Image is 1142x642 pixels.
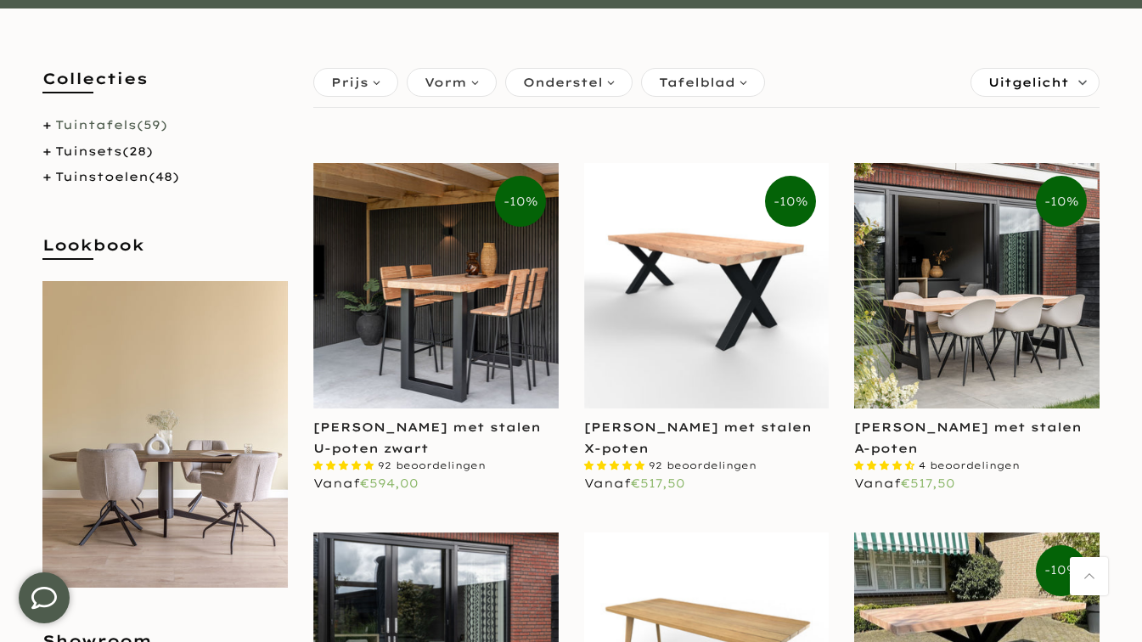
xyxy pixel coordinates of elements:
[149,169,179,184] span: (48)
[584,476,685,491] span: Vanaf
[971,69,1099,96] label: Sorteren:Uitgelicht
[42,234,288,273] h5: Lookbook
[854,420,1082,456] a: [PERSON_NAME] met stalen A-poten
[584,163,830,408] img: Rechthoekige douglas tuintafel met zwarte stalen X-poten
[1036,545,1087,596] span: -10%
[988,69,1069,96] span: Uitgelicht
[313,476,419,491] span: Vanaf
[523,73,603,92] span: Onderstel
[55,169,179,184] a: Tuinstoelen(48)
[378,459,486,471] span: 92 beoordelingen
[584,420,812,456] a: [PERSON_NAME] met stalen X-poten
[901,476,955,491] span: €517,50
[313,420,541,456] a: [PERSON_NAME] met stalen U-poten zwart
[122,144,153,159] span: (28)
[1036,176,1087,227] span: -10%
[331,73,368,92] span: Prijs
[854,459,919,471] span: 4.50 stars
[919,459,1020,471] span: 4 beoordelingen
[425,73,467,92] span: Vorm
[2,555,87,640] iframe: toggle-frame
[495,176,546,227] span: -10%
[1070,557,1108,595] a: Terug naar boven
[854,476,955,491] span: Vanaf
[360,476,419,491] span: €594,00
[137,117,167,132] span: (59)
[55,117,167,132] a: Tuintafels(59)
[659,73,735,92] span: Tafelblad
[649,459,757,471] span: 92 beoordelingen
[55,144,153,159] a: Tuinsets(28)
[631,476,685,491] span: €517,50
[765,176,816,227] span: -10%
[42,68,288,106] h5: Collecties
[584,459,649,471] span: 4.87 stars
[313,459,378,471] span: 4.87 stars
